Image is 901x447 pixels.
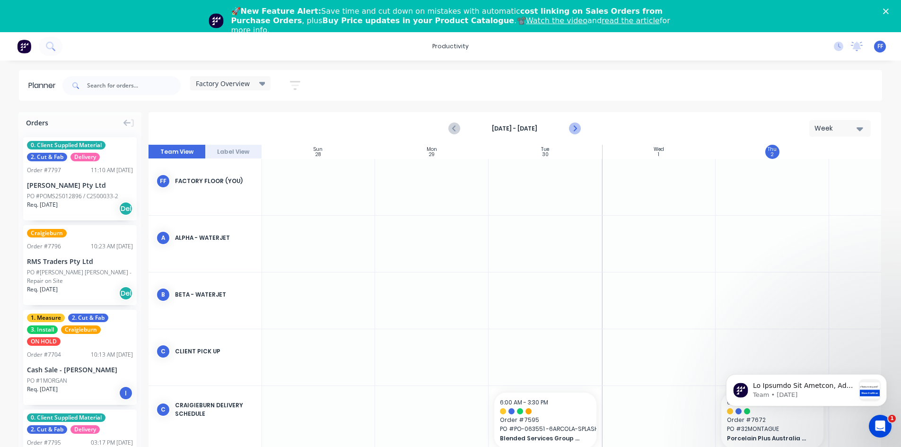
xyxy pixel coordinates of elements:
div: Craigieburn Delivery Schedule [175,401,254,418]
span: ON HOLD [27,337,61,346]
div: 29 [429,152,435,157]
span: 6:00 AM - 3:30 PM [500,398,548,406]
strong: [DATE] - [DATE] [467,124,562,133]
span: Delivery [70,425,100,434]
div: Cash Sale - [PERSON_NAME] [27,365,133,375]
iframe: Intercom notifications message [712,355,901,421]
div: FF [156,174,170,188]
div: 11:10 AM [DATE] [91,166,133,175]
div: [PERSON_NAME] Pty Ltd [27,180,133,190]
a: read the article [602,16,660,25]
div: C [156,344,170,359]
span: 0. Client Supplied Material [27,141,105,149]
div: Factory Floor (You) [175,177,254,185]
img: Profile image for Team [209,13,224,28]
div: C [156,403,170,417]
button: Team View [149,145,205,159]
div: 10:13 AM [DATE] [91,351,133,359]
div: Client Pick Up [175,347,254,356]
div: 03:17 PM [DATE] [91,438,133,447]
div: 2 [771,152,774,157]
span: Porcelain Plus Australia Pty Ltd [727,434,809,443]
span: 1. Measure [27,314,65,322]
div: Mon [427,147,437,152]
p: Message from Team, sent 1w ago [41,35,143,44]
div: Week [814,123,858,133]
span: Delivery [70,153,100,161]
div: PO #POMS25012896 / C2500033-2 [27,192,118,201]
b: cost linking on Sales Orders from Purchase Orders [231,7,663,25]
div: Wed [654,147,664,152]
div: Thu [768,147,777,152]
span: PO # PO-063551 -6ARCOLA-SPLASHBACKS [500,425,591,433]
span: PO # 32MONTAGUE [727,425,818,433]
div: Close [883,9,892,14]
button: Label View [205,145,262,159]
span: 3. Install [27,325,58,334]
span: 2. Cut & Fab [27,153,67,161]
span: 2. Cut & Fab [27,425,67,434]
span: Req. [DATE] [27,385,58,394]
div: Beta - Waterjet [175,290,254,299]
span: Craigieburn [27,229,67,237]
b: Buy Price updates in your Product Catalogue [323,16,514,25]
div: 1 [658,152,659,157]
div: B [156,288,170,302]
div: Order # 7795 [27,438,61,447]
div: Alpha - Waterjet [175,234,254,242]
div: Order # 7796 [27,242,61,251]
div: RMS Traders Pty Ltd [27,256,133,266]
input: Search for orders... [87,76,181,95]
div: 28 [315,152,321,157]
b: New Feature Alert: [241,7,322,16]
span: FF [877,42,883,51]
span: 0. Client Supplied Material [27,413,105,422]
span: Factory Overview [196,79,250,88]
div: Order # 7797 [27,166,61,175]
div: Sun [314,147,323,152]
div: Order # 7704 [27,351,61,359]
span: Req. [DATE] [27,285,58,294]
a: Watch the video [526,16,587,25]
span: Req. [DATE] [27,201,58,209]
span: Orders [26,118,48,128]
iframe: Intercom live chat [869,415,892,438]
span: Craigieburn [61,325,101,334]
span: Blended Services Group Pty Ltd [500,434,582,443]
div: 🚀 Save time and cut down on mistakes with automatic , plus .📽️ and for more info. [231,7,678,35]
button: Week [809,120,871,137]
div: I [119,386,133,400]
span: 1 [888,415,896,422]
div: Del [119,202,133,216]
div: 30 [542,152,549,157]
div: A [156,231,170,245]
div: PO #[PERSON_NAME] [PERSON_NAME] - Repair on Site [27,268,133,285]
div: PO #1MORGAN [27,377,67,385]
div: 10:23 AM [DATE] [91,242,133,251]
div: Tue [541,147,549,152]
div: Del [119,286,133,300]
div: productivity [428,39,473,53]
span: Order # 7595 [500,416,591,424]
span: 2. Cut & Fab [68,314,108,322]
img: Factory [17,39,31,53]
div: Planner [28,80,61,91]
